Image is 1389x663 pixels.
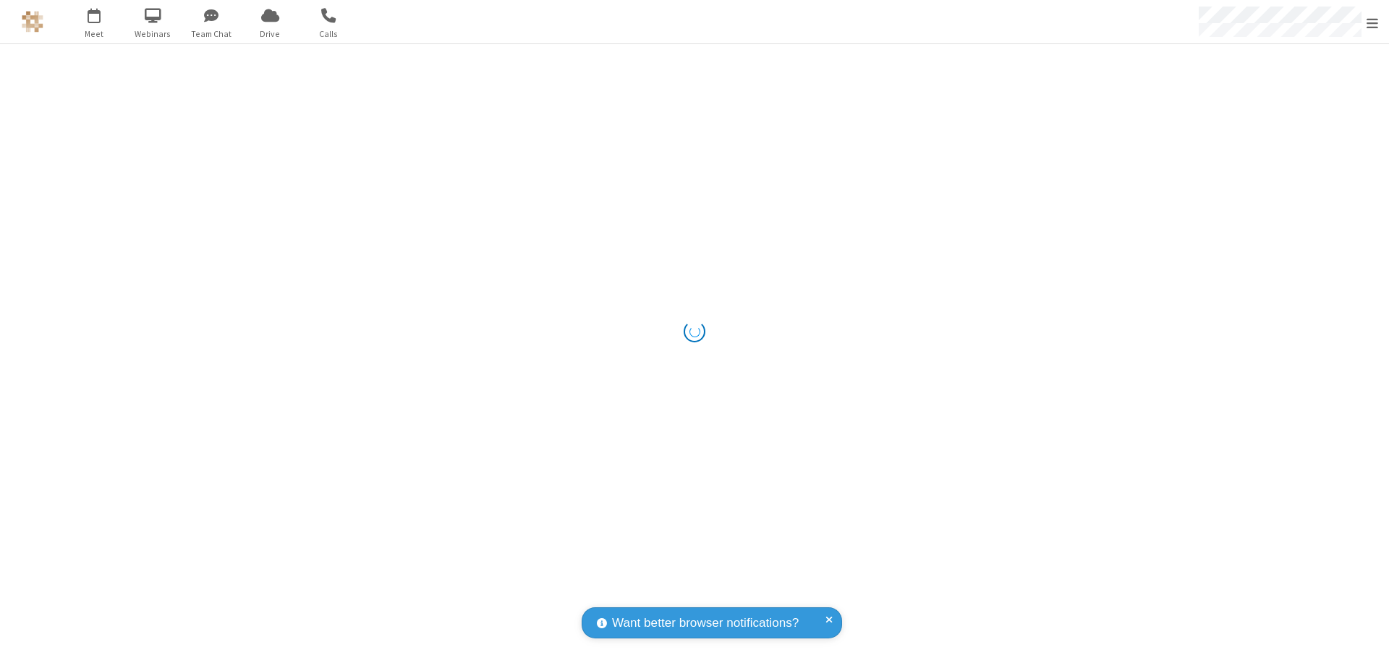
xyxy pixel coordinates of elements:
[302,28,356,41] span: Calls
[243,28,297,41] span: Drive
[184,28,239,41] span: Team Chat
[67,28,122,41] span: Meet
[22,11,43,33] img: QA Selenium DO NOT DELETE OR CHANGE
[126,28,180,41] span: Webinars
[612,614,799,633] span: Want better browser notifications?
